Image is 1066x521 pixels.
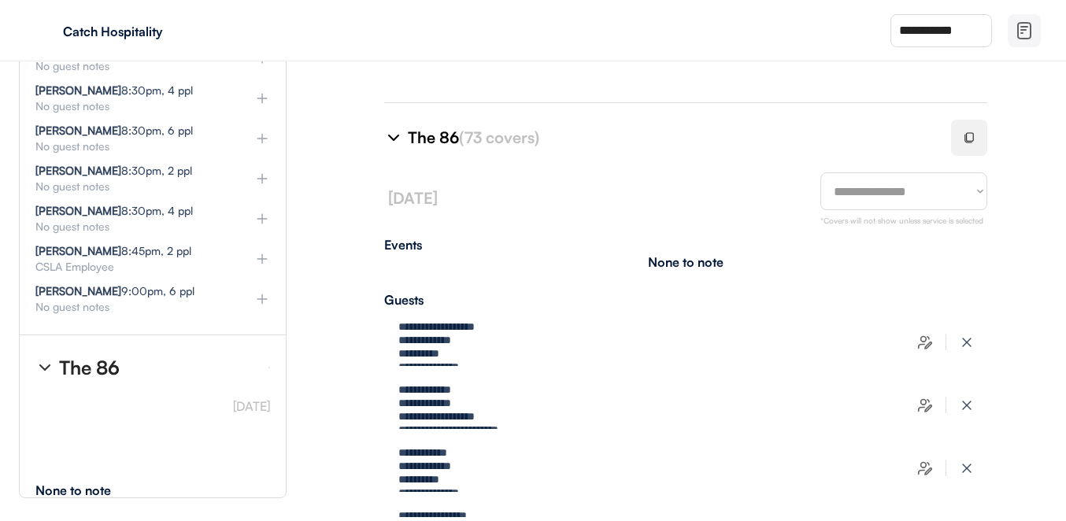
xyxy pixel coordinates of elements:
[408,127,932,149] div: The 86
[388,188,438,208] font: [DATE]
[917,334,933,350] img: users-edit.svg
[59,358,120,377] div: The 86
[35,484,140,497] div: None to note
[35,284,121,297] strong: [PERSON_NAME]
[35,61,229,72] div: No guest notes
[384,238,987,251] div: Events
[1015,21,1034,40] img: file-02.svg
[254,131,270,146] img: plus%20%281%29.svg
[35,83,121,97] strong: [PERSON_NAME]
[254,291,270,307] img: plus%20%281%29.svg
[233,398,270,414] font: [DATE]
[35,85,193,96] div: 8:30pm, 4 ppl
[648,256,724,268] div: None to note
[35,204,121,217] strong: [PERSON_NAME]
[35,301,229,312] div: No guest notes
[917,397,933,413] img: users-edit.svg
[820,216,983,225] font: *Covers will not show unless service is selected
[384,294,987,306] div: Guests
[35,246,191,257] div: 8:45pm, 2 ppl
[35,164,121,177] strong: [PERSON_NAME]
[31,18,57,43] img: yH5BAEAAAAALAAAAAABAAEAAAIBRAA7
[35,286,194,297] div: 9:00pm, 6 ppl
[35,181,229,192] div: No guest notes
[35,141,229,152] div: No guest notes
[254,91,270,106] img: plus%20%281%29.svg
[35,205,193,216] div: 8:30pm, 4 ppl
[35,165,192,176] div: 8:30pm, 2 ppl
[35,221,229,232] div: No guest notes
[254,171,270,187] img: plus%20%281%29.svg
[254,211,270,227] img: plus%20%281%29.svg
[35,244,121,257] strong: [PERSON_NAME]
[384,128,403,147] img: chevron-right%20%281%29.svg
[35,125,193,136] div: 8:30pm, 6 ppl
[254,251,270,267] img: plus%20%281%29.svg
[459,127,539,147] font: (73 covers)
[35,124,121,137] strong: [PERSON_NAME]
[917,460,933,476] img: users-edit.svg
[959,334,975,350] img: x-close%20%283%29.svg
[35,261,229,272] div: CSLA Employee
[35,101,229,112] div: No guest notes
[959,460,975,476] img: x-close%20%283%29.svg
[35,358,54,377] img: chevron-right%20%281%29.svg
[63,25,261,38] div: Catch Hospitality
[959,397,975,413] img: x-close%20%283%29.svg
